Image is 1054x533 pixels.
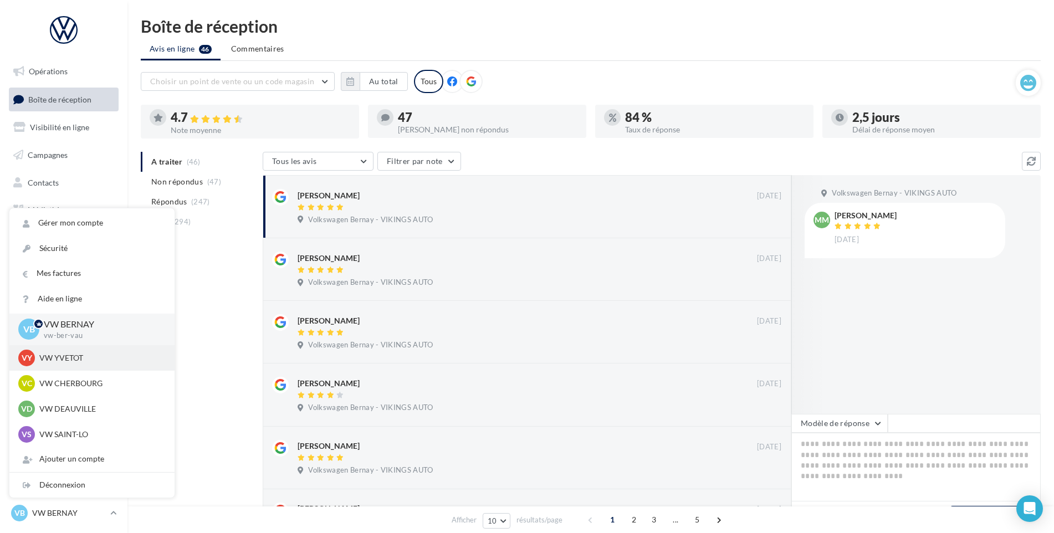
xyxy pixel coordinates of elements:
span: [DATE] [757,316,781,326]
span: Répondus [151,196,187,207]
span: Boîte de réception [28,94,91,104]
a: Mes factures [9,261,175,286]
p: VW SAINT-LO [39,429,161,440]
a: PLV et print personnalisable [7,254,121,286]
p: VW YVETOT [39,352,161,363]
div: Tous [414,70,443,93]
div: [PERSON_NAME] [298,190,360,201]
span: VC [22,378,32,389]
span: (247) [191,197,210,206]
span: 5 [688,511,706,529]
button: 10 [483,513,511,529]
span: résultats/page [516,515,562,525]
div: [PERSON_NAME] [298,315,360,326]
a: Campagnes [7,143,121,167]
a: Médiathèque [7,198,121,222]
span: Médiathèque [28,205,73,214]
div: 2,5 jours [852,111,1032,124]
span: Afficher [452,515,477,525]
div: Ajouter un compte [9,447,175,471]
a: Boîte de réception [7,88,121,111]
div: [PERSON_NAME] [298,253,360,264]
span: Opérations [29,66,68,76]
button: Modèle de réponse [791,414,888,433]
span: [DATE] [757,379,781,389]
span: Volkswagen Bernay - VIKINGS AUTO [832,188,956,198]
a: Aide en ligne [9,286,175,311]
div: [PERSON_NAME] [298,378,360,389]
span: Volkswagen Bernay - VIKINGS AUTO [308,215,433,225]
button: Au total [360,72,408,91]
span: ... [667,511,684,529]
a: Campagnes DataOnDemand [7,290,121,323]
span: [DATE] [835,235,859,245]
div: [PERSON_NAME] [298,503,360,514]
a: Sécurité [9,236,175,261]
button: Au total [341,72,408,91]
span: [DATE] [757,505,781,515]
p: VW BERNAY [44,318,157,331]
span: (294) [172,217,191,226]
span: [DATE] [757,254,781,264]
div: Délai de réponse moyen [852,126,1032,134]
span: VD [21,403,32,414]
a: Gérer mon compte [9,211,175,235]
span: [DATE] [757,442,781,452]
span: Volkswagen Bernay - VIKINGS AUTO [308,278,433,288]
a: VB VW BERNAY [9,503,119,524]
span: 10 [488,516,497,525]
span: VB [14,508,25,519]
a: Calendrier [7,226,121,249]
a: Opérations [7,60,121,83]
span: Tous les avis [272,156,317,166]
div: 4.7 [171,111,350,124]
div: Boîte de réception [141,18,1041,34]
div: Note moyenne [171,126,350,134]
div: 47 [398,111,577,124]
span: Choisir un point de vente ou un code magasin [150,76,314,86]
span: MM [815,214,829,225]
div: [PERSON_NAME] [298,440,360,452]
span: Volkswagen Bernay - VIKINGS AUTO [308,340,433,350]
p: vw-ber-vau [44,331,157,341]
span: 1 [603,511,621,529]
span: VS [22,429,32,440]
a: Contacts [7,171,121,194]
span: Volkswagen Bernay - VIKINGS AUTO [308,403,433,413]
div: Open Intercom Messenger [1016,495,1043,522]
span: 2 [625,511,643,529]
div: Déconnexion [9,473,175,498]
span: Contacts [28,177,59,187]
span: Campagnes [28,150,68,160]
span: Commentaires [231,44,284,53]
p: VW DEAUVILLE [39,403,161,414]
button: Tous les avis [263,152,373,171]
button: Filtrer par note [377,152,461,171]
span: VY [22,352,32,363]
span: VB [23,323,35,336]
div: 84 % [625,111,805,124]
span: Volkswagen Bernay - VIKINGS AUTO [308,465,433,475]
a: Visibilité en ligne [7,116,121,139]
div: Taux de réponse [625,126,805,134]
p: VW BERNAY [32,508,106,519]
div: [PERSON_NAME] [835,212,897,219]
span: Non répondus [151,176,203,187]
span: Visibilité en ligne [30,122,89,132]
button: Choisir un point de vente ou un code magasin [141,72,335,91]
span: [DATE] [757,191,781,201]
span: (47) [207,177,221,186]
p: VW CHERBOURG [39,378,161,389]
span: 3 [645,511,663,529]
div: [PERSON_NAME] non répondus [398,126,577,134]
